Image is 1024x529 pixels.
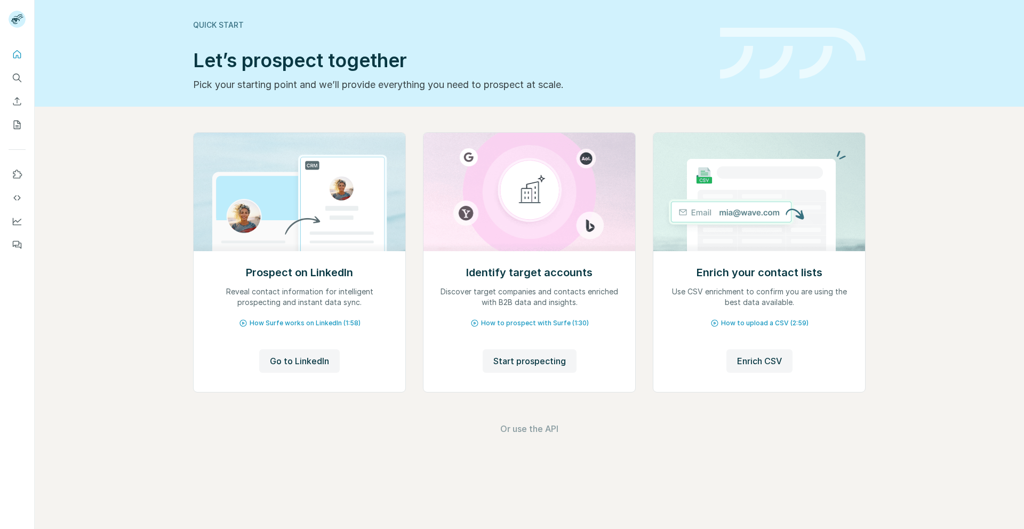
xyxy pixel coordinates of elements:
[193,20,707,30] div: Quick start
[9,92,26,111] button: Enrich CSV
[9,68,26,87] button: Search
[9,188,26,207] button: Use Surfe API
[193,77,707,92] p: Pick your starting point and we’ll provide everything you need to prospect at scale.
[9,45,26,64] button: Quick start
[193,50,707,71] h1: Let’s prospect together
[483,349,577,373] button: Start prospecting
[9,165,26,184] button: Use Surfe on LinkedIn
[737,355,782,367] span: Enrich CSV
[9,115,26,134] button: My lists
[193,133,406,251] img: Prospect on LinkedIn
[423,133,636,251] img: Identify target accounts
[664,286,854,308] p: Use CSV enrichment to confirm you are using the best data available.
[9,235,26,254] button: Feedback
[250,318,361,328] span: How Surfe works on LinkedIn (1:58)
[434,286,625,308] p: Discover target companies and contacts enriched with B2B data and insights.
[500,422,558,435] button: Or use the API
[720,28,866,79] img: banner
[697,265,822,280] h2: Enrich your contact lists
[270,355,329,367] span: Go to LinkedIn
[653,133,866,251] img: Enrich your contact lists
[259,349,340,373] button: Go to LinkedIn
[246,265,353,280] h2: Prospect on LinkedIn
[466,265,593,280] h2: Identify target accounts
[481,318,589,328] span: How to prospect with Surfe (1:30)
[721,318,809,328] span: How to upload a CSV (2:59)
[204,286,395,308] p: Reveal contact information for intelligent prospecting and instant data sync.
[726,349,793,373] button: Enrich CSV
[9,212,26,231] button: Dashboard
[493,355,566,367] span: Start prospecting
